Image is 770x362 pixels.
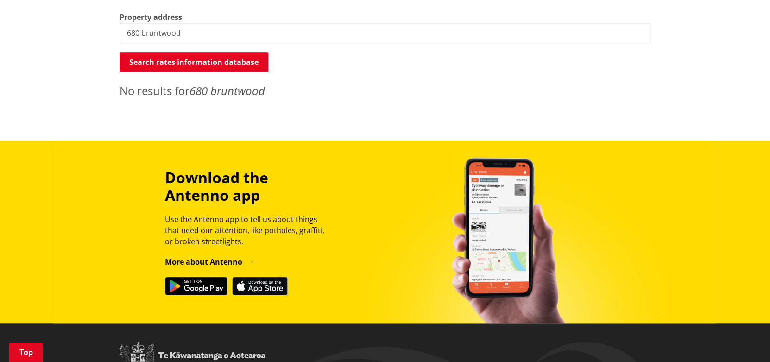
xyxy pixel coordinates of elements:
p: No results for [120,83,650,99]
a: More about Antenno [165,257,254,267]
p: Use the Antenno app to tell us about things that need our attention, like potholes, graffiti, or ... [165,214,333,247]
img: Get it on Google Play [165,277,227,295]
em: 680 bruntwood [189,83,265,98]
a: Top [9,343,43,362]
input: e.g. Duke Street NGARUAWAHIA [120,23,650,43]
label: Property address [120,12,182,23]
img: Download on the App Store [232,277,288,295]
button: Search rates information database [120,52,268,72]
iframe: Messenger Launcher [727,323,761,356]
h3: Download the Antenno app [165,169,333,204]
